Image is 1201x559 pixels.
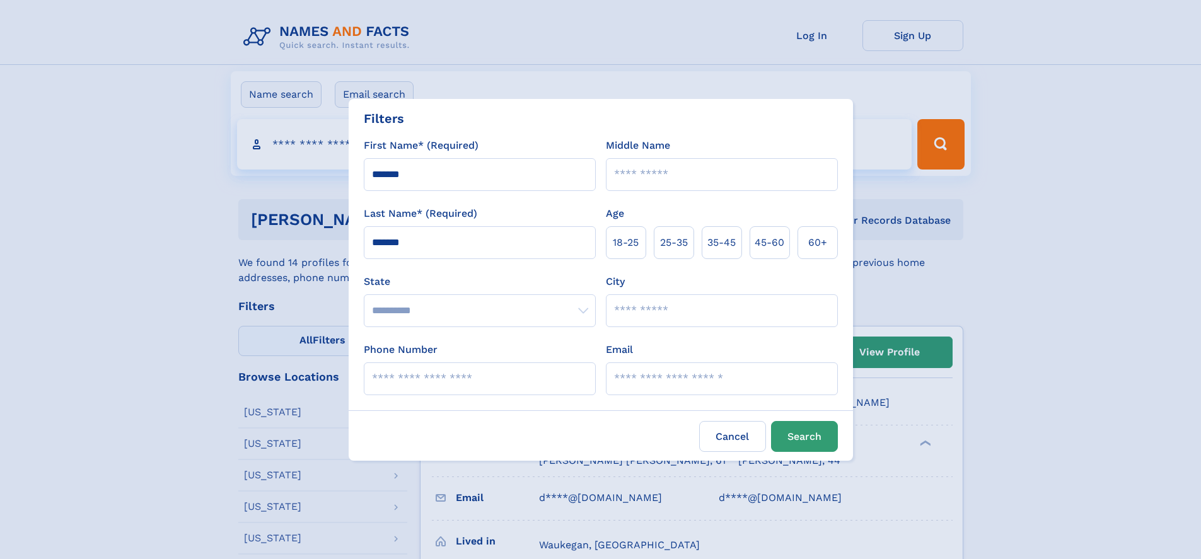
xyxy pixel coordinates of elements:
label: City [606,274,625,289]
label: Cancel [699,421,766,452]
label: Email [606,342,633,357]
label: State [364,274,596,289]
label: Phone Number [364,342,438,357]
label: Middle Name [606,138,670,153]
label: Age [606,206,624,221]
span: 60+ [808,235,827,250]
span: 35‑45 [707,235,736,250]
span: 25‑35 [660,235,688,250]
label: First Name* (Required) [364,138,479,153]
span: 45‑60 [755,235,784,250]
button: Search [771,421,838,452]
div: Filters [364,109,404,128]
label: Last Name* (Required) [364,206,477,221]
span: 18‑25 [613,235,639,250]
